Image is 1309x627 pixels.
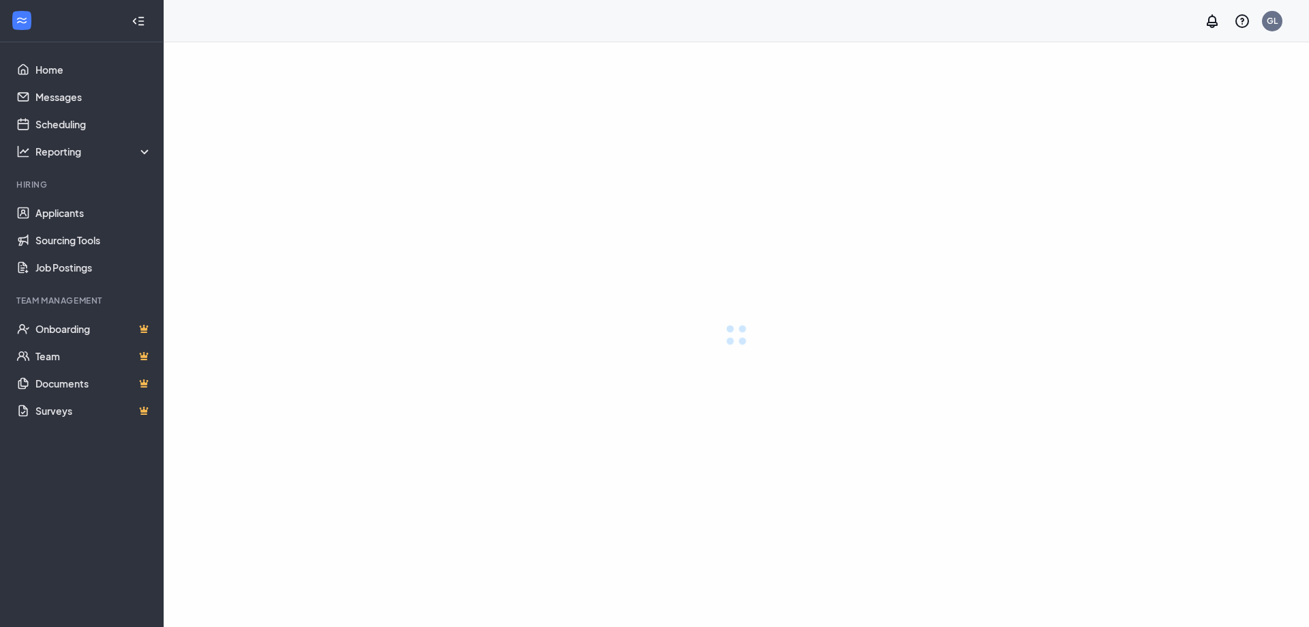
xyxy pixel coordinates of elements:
[35,83,152,111] a: Messages
[132,14,145,28] svg: Collapse
[1204,13,1220,29] svg: Notifications
[16,179,149,190] div: Hiring
[1267,15,1278,27] div: GL
[35,145,153,158] div: Reporting
[1234,13,1250,29] svg: QuestionInfo
[16,145,30,158] svg: Analysis
[35,199,152,227] a: Applicants
[15,14,29,27] svg: WorkstreamLogo
[35,111,152,138] a: Scheduling
[16,295,149,306] div: Team Management
[35,397,152,424] a: SurveysCrown
[35,56,152,83] a: Home
[35,315,152,342] a: OnboardingCrown
[35,342,152,370] a: TeamCrown
[35,227,152,254] a: Sourcing Tools
[35,370,152,397] a: DocumentsCrown
[35,254,152,281] a: Job Postings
